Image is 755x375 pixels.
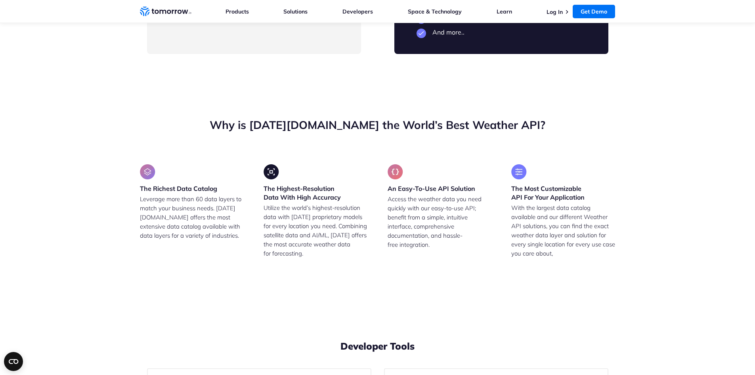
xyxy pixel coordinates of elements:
p: Access the weather data you need quickly with our easy-to-use API; benefit from a simple, intuiti... [388,194,492,249]
p: Leverage more than 60 data layers to match your business needs. [DATE][DOMAIN_NAME] offers the mo... [140,194,244,240]
a: Get Demo [573,5,615,18]
a: Home link [140,6,191,17]
a: Products [226,8,249,15]
h2: Why is [DATE][DOMAIN_NAME] the World’s Best Weather API? [140,117,615,133]
a: Developers [342,8,373,15]
a: Learn [497,8,512,15]
a: Log In [547,8,563,15]
p: Utilize the world’s highest-resolution data with [DATE] proprietary models for every location you... [264,203,368,276]
p: With the largest data catalog available and our different Weather API solutions, you can find the... [511,203,615,258]
h3: The Most Customizable API For Your Application [511,184,615,202]
a: Solutions [283,8,308,15]
h3: The Highest-Resolution Data With High Accuracy [264,184,368,202]
h3: The Richest Data Catalog [140,184,217,193]
button: Open CMP widget [4,352,23,371]
h2: Developer Tools [147,340,608,352]
li: And more.. [417,28,586,36]
a: Space & Technology [408,8,462,15]
h3: An Easy-To-Use API Solution [388,184,475,193]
